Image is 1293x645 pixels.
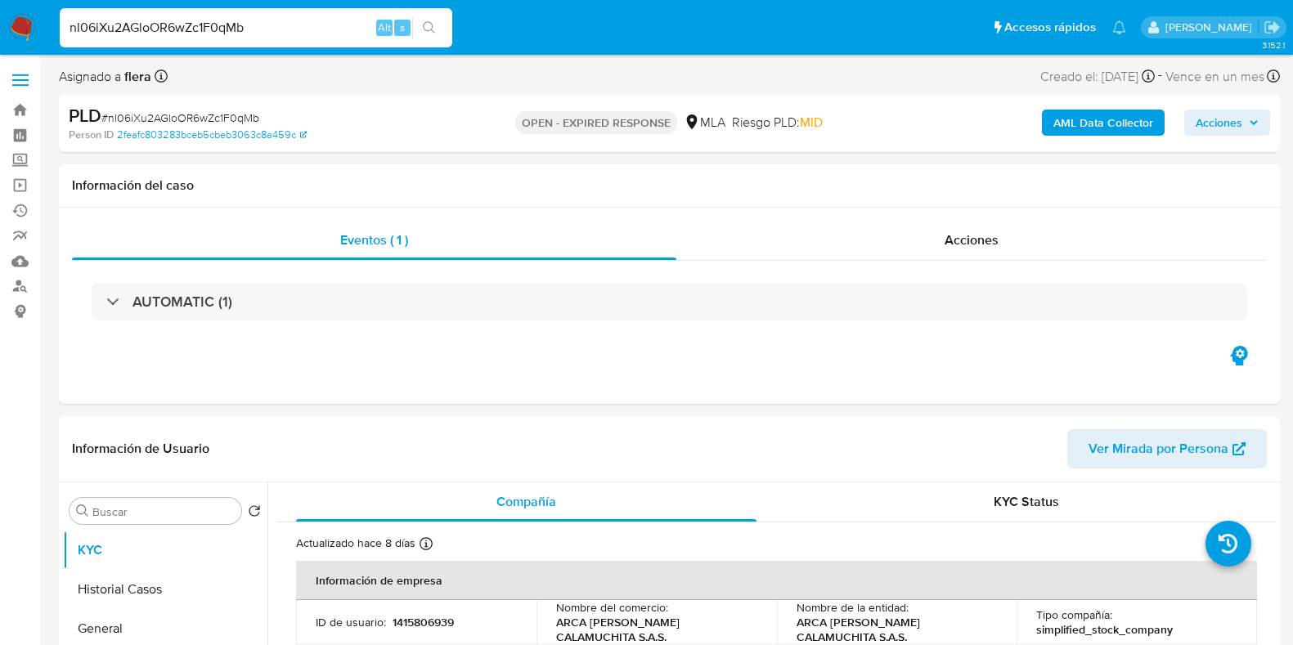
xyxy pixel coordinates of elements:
div: Creado el: [DATE] [1040,65,1155,87]
button: Ver Mirada por Persona [1067,429,1267,468]
p: OPEN - EXPIRED RESPONSE [515,111,677,134]
p: ARCA [PERSON_NAME] CALAMUCHITA S.A.S. [797,615,991,644]
p: Nombre del comercio : [556,600,668,615]
span: Acciones [1196,110,1242,136]
p: Nombre de la entidad : [797,600,909,615]
input: Buscar [92,504,235,519]
h1: Información de Usuario [72,441,209,457]
p: ID de usuario : [316,615,386,629]
span: MID [800,113,823,132]
th: Información de empresa [296,561,1257,600]
b: AML Data Collector [1053,110,1153,136]
button: KYC [63,531,267,570]
h3: AUTOMATIC (1) [132,293,232,311]
a: Salir [1264,19,1281,36]
b: PLD [69,102,101,128]
span: Ver Mirada por Persona [1089,429,1228,468]
button: AML Data Collector [1042,110,1165,136]
span: Vence en un mes [1165,68,1264,86]
span: Riesgo PLD: [732,114,823,132]
div: MLA [684,114,725,132]
span: Compañía [496,492,556,511]
p: ARCA [PERSON_NAME] CALAMUCHITA S.A.S. [556,615,751,644]
span: Acciones [945,231,999,249]
span: KYC Status [994,492,1059,511]
p: 1415806939 [393,615,454,629]
span: # nl06iXu2AGloOR6wZc1F0qMb [101,110,259,126]
button: Volver al orden por defecto [248,504,261,522]
span: Accesos rápidos [1004,19,1096,36]
h1: Información del caso [72,177,1267,194]
button: Buscar [76,504,89,517]
input: Buscar usuario o caso... [60,17,452,38]
p: simplified_stock_company [1036,622,1173,637]
a: 2feafc803283bceb5cbeb3063c8a459c [117,128,307,142]
p: Tipo compañía : [1036,607,1112,622]
button: Historial Casos [63,570,267,609]
span: - [1158,65,1162,87]
p: Actualizado hace 8 días [296,535,415,551]
b: flera [121,67,151,86]
a: Notificaciones [1112,20,1126,34]
button: Acciones [1184,110,1270,136]
b: Person ID [69,128,114,142]
span: Asignado a [59,68,151,86]
span: Eventos ( 1 ) [340,231,408,249]
span: Alt [378,20,391,35]
div: AUTOMATIC (1) [92,283,1247,320]
button: search-icon [412,16,446,39]
p: florencia.lera@mercadolibre.com [1165,20,1258,35]
span: s [400,20,405,35]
